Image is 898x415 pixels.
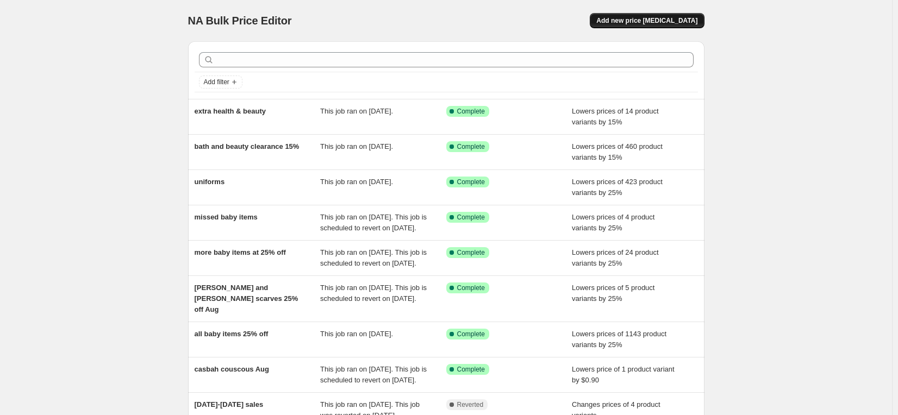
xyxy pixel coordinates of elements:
[195,248,286,256] span: more baby items at 25% off
[188,15,292,27] span: NA Bulk Price Editor
[457,142,485,151] span: Complete
[195,178,225,186] span: uniforms
[195,284,298,313] span: [PERSON_NAME] and [PERSON_NAME] scarves 25% off Aug
[572,107,659,126] span: Lowers prices of 14 product variants by 15%
[457,248,485,257] span: Complete
[320,365,427,384] span: This job ran on [DATE]. This job is scheduled to revert on [DATE].
[457,284,485,292] span: Complete
[572,142,663,161] span: Lowers prices of 460 product variants by 15%
[457,330,485,338] span: Complete
[320,213,427,232] span: This job ran on [DATE]. This job is scheduled to revert on [DATE].
[320,178,393,186] span: This job ran on [DATE].
[320,142,393,150] span: This job ran on [DATE].
[195,330,269,338] span: all baby items 25% off
[457,107,485,116] span: Complete
[320,107,393,115] span: This job ran on [DATE].
[195,213,258,221] span: missed baby items
[572,330,666,349] span: Lowers prices of 1143 product variants by 25%
[320,284,427,303] span: This job ran on [DATE]. This job is scheduled to revert on [DATE].
[590,13,704,28] button: Add new price [MEDICAL_DATA]
[457,365,485,374] span: Complete
[320,330,393,338] span: This job ran on [DATE].
[572,213,654,232] span: Lowers prices of 4 product variants by 25%
[320,248,427,267] span: This job ran on [DATE]. This job is scheduled to revert on [DATE].
[195,400,264,408] span: [DATE]-[DATE] sales
[195,107,266,115] span: extra health & beauty
[457,213,485,222] span: Complete
[572,284,654,303] span: Lowers prices of 5 product variants by 25%
[199,76,242,89] button: Add filter
[457,400,484,409] span: Reverted
[195,142,300,150] span: bath and beauty clearance 15%
[195,365,270,373] span: casbah couscous Aug
[572,178,663,197] span: Lowers prices of 423 product variants by 25%
[572,365,675,384] span: Lowers price of 1 product variant by $0.90
[596,16,697,25] span: Add new price [MEDICAL_DATA]
[572,248,659,267] span: Lowers prices of 24 product variants by 25%
[204,78,229,86] span: Add filter
[457,178,485,186] span: Complete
